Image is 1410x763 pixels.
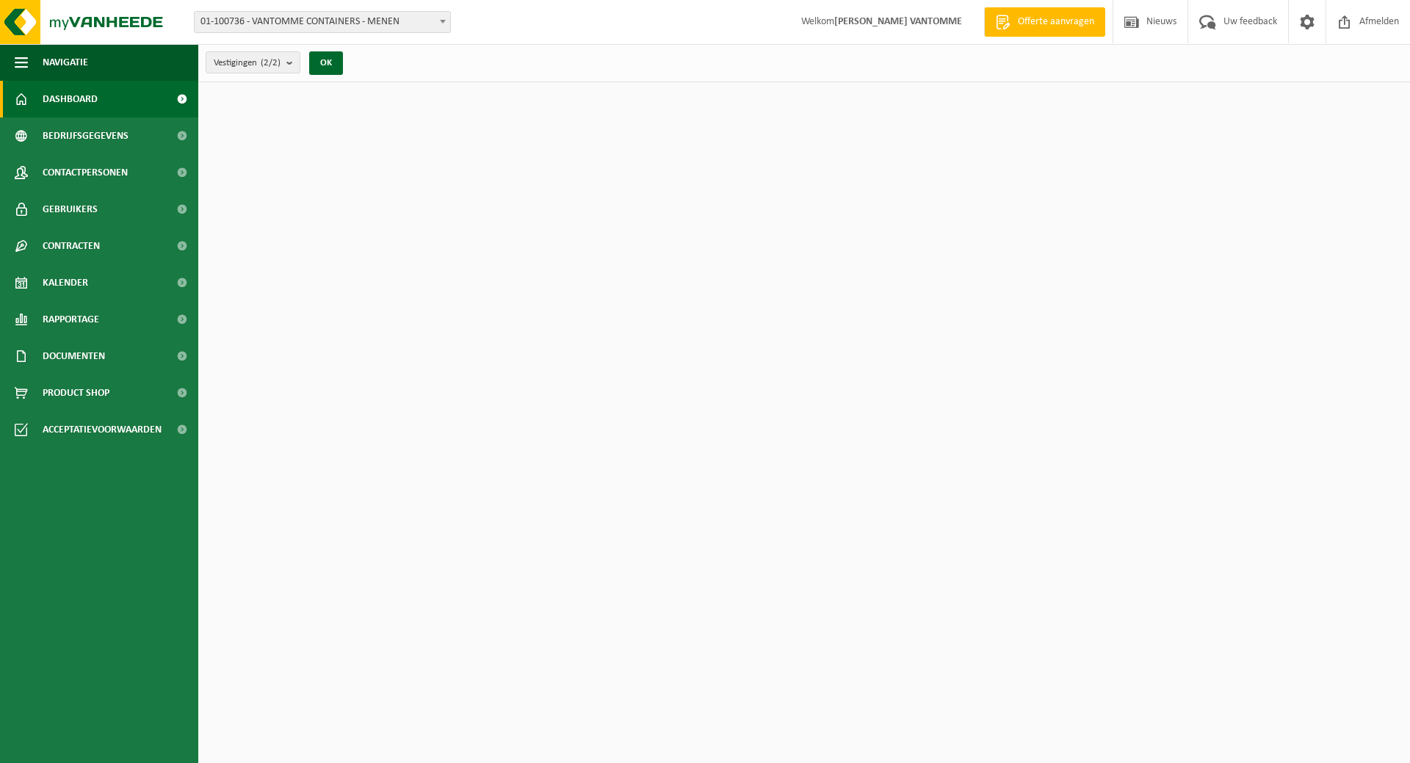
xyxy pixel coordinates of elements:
[194,11,451,33] span: 01-100736 - VANTOMME CONTAINERS - MENEN
[195,12,450,32] span: 01-100736 - VANTOMME CONTAINERS - MENEN
[43,191,98,228] span: Gebruikers
[309,51,343,75] button: OK
[984,7,1105,37] a: Offerte aanvragen
[43,264,88,301] span: Kalender
[43,154,128,191] span: Contactpersonen
[43,338,105,375] span: Documenten
[43,411,162,448] span: Acceptatievoorwaarden
[214,52,281,74] span: Vestigingen
[1014,15,1098,29] span: Offerte aanvragen
[43,81,98,117] span: Dashboard
[261,58,281,68] count: (2/2)
[43,301,99,338] span: Rapportage
[834,16,962,27] strong: [PERSON_NAME] VANTOMME
[43,375,109,411] span: Product Shop
[43,117,129,154] span: Bedrijfsgegevens
[206,51,300,73] button: Vestigingen(2/2)
[43,228,100,264] span: Contracten
[43,44,88,81] span: Navigatie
